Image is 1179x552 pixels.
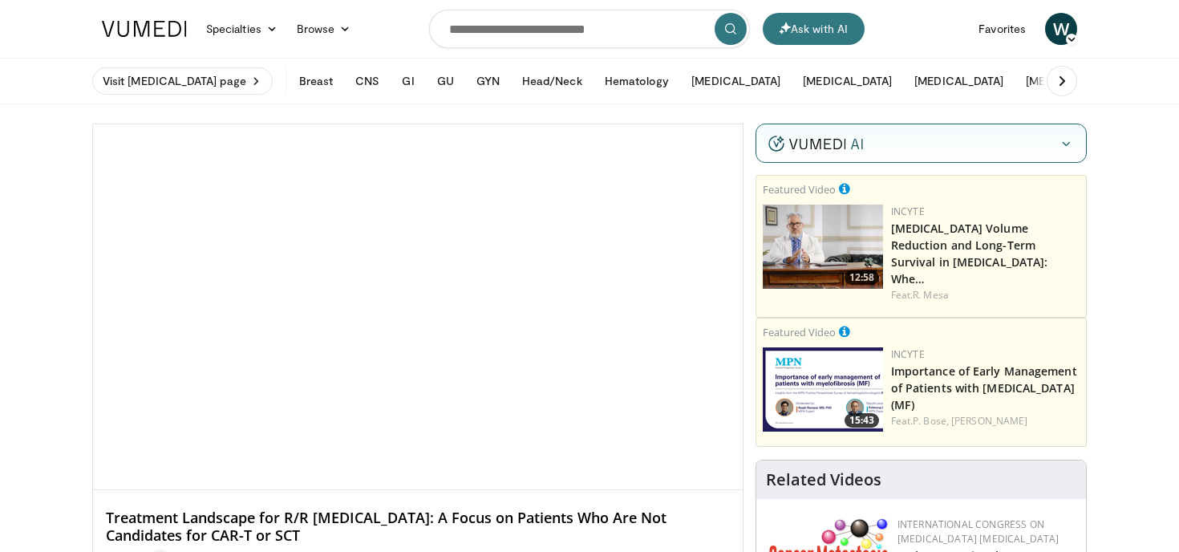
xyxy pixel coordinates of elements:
[951,414,1027,428] a: [PERSON_NAME]
[969,13,1035,45] a: Favorites
[891,363,1077,412] a: Importance of Early Management of Patients with [MEDICAL_DATA] (MF)
[429,10,750,48] input: Search topics, interventions
[1016,65,1124,97] button: [MEDICAL_DATA]
[595,65,679,97] button: Hematology
[427,65,464,97] button: GU
[763,205,883,289] img: 7350bff6-2067-41fe-9408-af54c6d3e836.png.150x105_q85_crop-smart_upscale.png
[682,65,790,97] button: [MEDICAL_DATA]
[196,13,287,45] a: Specialties
[891,221,1048,286] a: [MEDICAL_DATA] Volume Reduction and Long-Term Survival in [MEDICAL_DATA]: Whe…
[913,414,949,428] a: P. Bose,
[106,509,730,544] h4: Treatment Landscape for R/R [MEDICAL_DATA]: A Focus on Patients Who Are Not Candidates for CAR-T ...
[467,65,509,97] button: GYN
[905,65,1013,97] button: [MEDICAL_DATA]
[92,67,273,95] a: Visit [MEDICAL_DATA] page
[346,65,389,97] button: CNS
[763,205,883,289] a: 12:58
[763,182,836,197] small: Featured Video
[763,347,883,432] img: 0ab4ba2a-1ce5-4c7e-8472-26c5528d93bc.png.150x105_q85_crop-smart_upscale.png
[891,414,1080,428] div: Feat.
[290,65,342,97] button: Breast
[763,347,883,432] a: 15:43
[897,517,1059,546] a: International Congress on [MEDICAL_DATA] [MEDICAL_DATA]
[766,470,881,489] h4: Related Videos
[93,124,743,490] video-js: Video Player
[913,288,949,302] a: R. Mesa
[1045,13,1077,45] a: W
[845,413,879,428] span: 15:43
[891,288,1080,302] div: Feat.
[763,325,836,339] small: Featured Video
[763,13,865,45] button: Ask with AI
[392,65,423,97] button: GI
[891,347,925,361] a: Incyte
[891,205,925,218] a: Incyte
[845,270,879,285] span: 12:58
[793,65,901,97] button: [MEDICAL_DATA]
[768,136,863,152] img: vumedi-ai-logo.v2.svg
[287,13,361,45] a: Browse
[513,65,592,97] button: Head/Neck
[102,21,187,37] img: VuMedi Logo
